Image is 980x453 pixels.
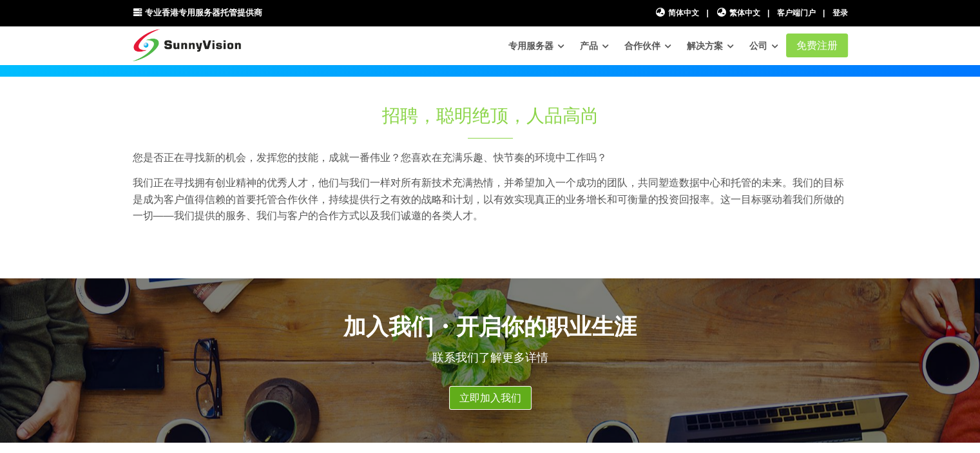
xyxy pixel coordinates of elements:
a: 免费注册 [786,34,848,57]
font: 解决方案 [687,41,723,51]
font: 立即加入我们 [459,392,521,403]
a: 客户端门户 [777,8,816,17]
font: 简体中文 [668,8,699,17]
font: | [706,8,708,17]
a: 合作伙伴 [624,34,671,57]
a: 专用服务器 [508,34,564,57]
font: 联系我们了解更多详情 [432,351,548,364]
a: 登录 [832,8,848,17]
font: 繁体中文 [729,8,760,17]
a: 解决方案 [687,34,734,57]
font: | [767,8,769,17]
font: | [823,8,825,17]
a: 立即加入我们 [449,386,532,410]
a: 繁体中文 [716,7,760,19]
font: 公司 [749,41,767,51]
a: 简体中文 [655,7,700,19]
font: 专业香港专用服务器托管提供商 [145,8,262,17]
font: 合作伙伴 [624,41,660,51]
a: 产品 [580,34,609,57]
font: 您是否正在寻找新的机会，发挥您的技能，成就一番伟业？您喜欢在充满乐趣、快节奏的环境中工作吗？ [133,152,607,163]
font: 我们正在寻找拥有创业精神的优秀人才，他们与我们一样对所有新技术充满热情，并希望加入一个成功的团队，共同塑造数据中心和托管的未来。我们的目标是成为客户值得信赖的首要托管合作伙伴，持续提供行之有效的... [133,177,844,221]
font: 免费注册 [796,40,838,51]
font: 产品 [580,41,598,51]
font: 招聘，聪明绝顶，人品高尚 [382,106,599,126]
a: 公司 [749,34,778,57]
font: 专用服务器 [508,41,553,51]
font: 加入我们・开启你的职业生涯 [343,314,637,339]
